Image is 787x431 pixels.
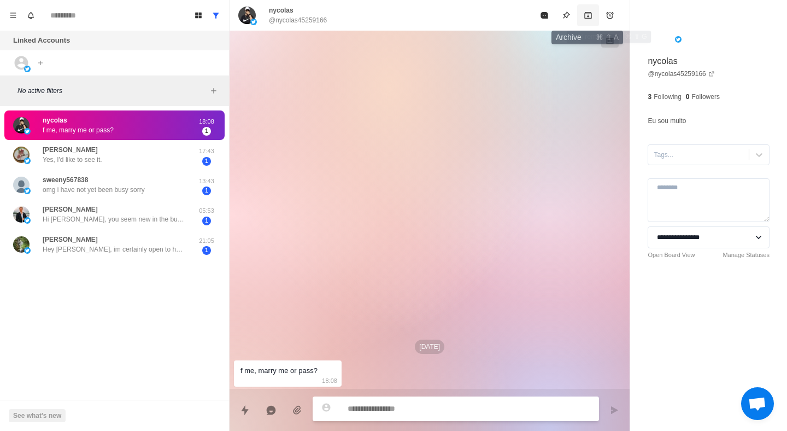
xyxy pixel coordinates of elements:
[286,399,308,421] button: Add media
[13,206,30,223] img: picture
[654,92,682,102] p: Following
[190,7,207,24] button: Board View
[24,158,31,164] img: picture
[13,117,30,133] img: picture
[250,19,257,25] img: picture
[13,236,30,253] img: picture
[533,4,555,26] button: Mark as read
[13,35,70,46] p: Linked Accounts
[741,387,774,420] a: Open chat
[692,92,720,102] p: Followers
[43,214,185,224] p: Hi [PERSON_NAME], you seem new in the business game. Is that correct?
[260,399,282,421] button: Reply with AI
[43,125,114,135] p: f me, marry me or pass?
[269,15,327,25] p: @nycolas45259166
[34,56,47,69] button: Add account
[686,92,690,102] p: 0
[202,246,211,255] span: 1
[193,236,220,246] p: 21:05
[648,251,695,260] a: Open Board View
[322,375,337,387] p: 18:08
[599,4,621,26] button: Add reminder
[648,55,677,68] p: nycolas
[202,157,211,166] span: 1
[723,251,770,260] a: Manage Statuses
[648,115,686,127] p: Eu sou muito
[234,399,256,421] button: Quick replies
[202,127,211,136] span: 1
[193,206,220,215] p: 05:53
[240,365,318,377] div: f me, marry me or pass?
[415,340,444,354] p: [DATE]
[43,185,145,195] p: omg i have not yet been busy sorry
[13,147,30,163] img: picture
[43,235,98,244] p: [PERSON_NAME]
[238,7,256,24] img: picture
[648,92,651,102] p: 3
[24,66,31,72] img: picture
[269,5,293,15] p: nycolas
[43,115,67,125] p: nycolas
[193,177,220,186] p: 13:43
[577,4,599,26] button: Archive
[648,69,714,79] a: @nycolas45259166
[43,175,88,185] p: sweeny567838
[43,155,102,165] p: Yes, I'd like to see it.
[193,117,220,126] p: 18:08
[603,399,625,421] button: Send message
[24,217,31,224] img: picture
[24,247,31,254] img: picture
[9,409,66,422] button: See what's new
[555,4,577,26] button: Pin
[43,205,98,214] p: [PERSON_NAME]
[202,187,211,195] span: 1
[675,36,682,43] img: picture
[13,177,30,193] img: picture
[17,86,207,96] p: No active filters
[202,217,211,225] span: 1
[24,188,31,194] img: picture
[24,128,31,135] img: picture
[43,145,98,155] p: [PERSON_NAME]
[22,7,39,24] button: Notifications
[193,147,220,156] p: 17:43
[4,7,22,24] button: Menu
[43,244,185,254] p: Hey [PERSON_NAME], im certainly open to have a discussion and learn what available
[207,7,225,24] button: Show all conversations
[207,84,220,97] button: Add filters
